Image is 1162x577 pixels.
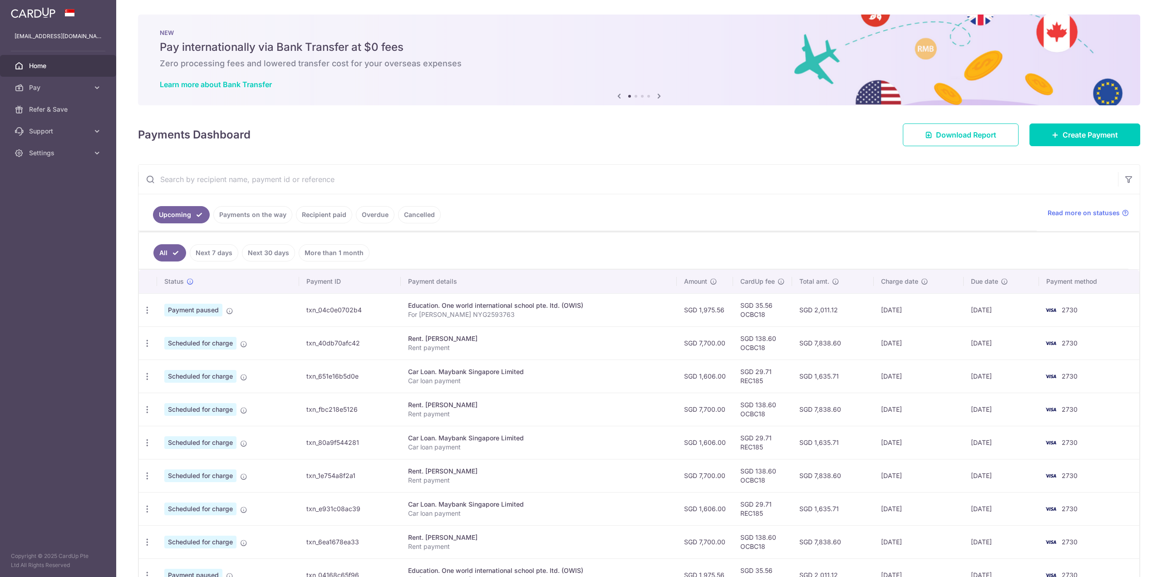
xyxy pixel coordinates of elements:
td: txn_651e16b5d0e [299,360,401,393]
p: Car loan payment [408,509,670,518]
span: Pay [29,83,89,92]
span: Download Report [936,129,996,140]
td: [DATE] [964,525,1039,558]
img: Bank Card [1042,437,1060,448]
img: Bank Card [1042,503,1060,514]
td: [DATE] [874,459,964,492]
td: SGD 1,975.56 [677,293,733,326]
span: Due date [971,277,998,286]
p: Rent payment [408,343,670,352]
div: Education. One world international school pte. ltd. (OWIS) [408,566,670,575]
td: txn_04c0e0702b4 [299,293,401,326]
span: Total amt. [799,277,829,286]
td: txn_40db70afc42 [299,326,401,360]
th: Payment ID [299,270,401,293]
td: [DATE] [874,326,964,360]
span: 2730 [1062,472,1078,479]
td: [DATE] [964,459,1039,492]
td: SGD 7,700.00 [677,326,733,360]
span: Scheduled for charge [164,503,236,515]
td: SGD 7,700.00 [677,393,733,426]
td: SGD 1,635.71 [792,492,874,525]
span: 2730 [1062,405,1078,413]
td: [DATE] [964,393,1039,426]
div: Rent. [PERSON_NAME] [408,334,670,343]
a: Recipient paid [296,206,352,223]
a: Download Report [903,123,1019,146]
img: Bank Card [1042,371,1060,382]
p: NEW [160,29,1118,36]
a: Cancelled [398,206,441,223]
span: 2730 [1062,339,1078,347]
td: [DATE] [874,525,964,558]
img: Bank Card [1042,338,1060,349]
p: Rent payment [408,542,670,551]
td: SGD 35.56 OCBC18 [733,293,792,326]
td: SGD 7,838.60 [792,326,874,360]
span: Amount [684,277,707,286]
div: Car Loan. Maybank Singapore Limited [408,500,670,509]
td: SGD 138.60 OCBC18 [733,525,792,558]
a: Next 7 days [190,244,238,261]
span: Support [29,127,89,136]
td: SGD 138.60 OCBC18 [733,326,792,360]
img: Bank transfer banner [138,15,1140,105]
span: 2730 [1062,538,1078,546]
img: CardUp [11,7,55,18]
td: SGD 29.71 REC185 [733,492,792,525]
p: Rent payment [408,409,670,419]
td: SGD 7,838.60 [792,525,874,558]
span: Read more on statuses [1048,208,1120,217]
td: txn_e931c08ac39 [299,492,401,525]
td: [DATE] [874,492,964,525]
td: SGD 138.60 OCBC18 [733,393,792,426]
td: SGD 7,700.00 [677,459,733,492]
a: Create Payment [1029,123,1140,146]
span: CardUp fee [740,277,775,286]
a: Overdue [356,206,394,223]
a: Read more on statuses [1048,208,1129,217]
a: Learn more about Bank Transfer [160,80,272,89]
span: Scheduled for charge [164,469,236,482]
td: [DATE] [964,293,1039,326]
td: txn_80a9f544281 [299,426,401,459]
a: Payments on the way [213,206,292,223]
span: Charge date [881,277,918,286]
div: Education. One world international school pte. ltd. (OWIS) [408,301,670,310]
img: Bank Card [1042,305,1060,316]
span: Refer & Save [29,105,89,114]
td: [DATE] [964,492,1039,525]
a: More than 1 month [299,244,369,261]
a: All [153,244,186,261]
img: Bank Card [1042,404,1060,415]
td: txn_1e754a8f2a1 [299,459,401,492]
div: Rent. [PERSON_NAME] [408,467,670,476]
td: [DATE] [874,293,964,326]
td: SGD 7,838.60 [792,393,874,426]
td: SGD 7,838.60 [792,459,874,492]
p: [EMAIL_ADDRESS][DOMAIN_NAME] [15,32,102,41]
span: Scheduled for charge [164,337,236,350]
p: For [PERSON_NAME] NYG2593763 [408,310,670,319]
td: SGD 138.60 OCBC18 [733,459,792,492]
div: Rent. [PERSON_NAME] [408,400,670,409]
td: txn_6ea1678ea33 [299,525,401,558]
span: 2730 [1062,505,1078,513]
span: 2730 [1062,439,1078,446]
span: 2730 [1062,306,1078,314]
td: SGD 1,606.00 [677,492,733,525]
td: SGD 1,606.00 [677,426,733,459]
span: Scheduled for charge [164,536,236,548]
span: 2730 [1062,372,1078,380]
th: Payment method [1039,270,1139,293]
span: Create Payment [1063,129,1118,140]
div: Car Loan. Maybank Singapore Limited [408,434,670,443]
p: Car loan payment [408,443,670,452]
td: [DATE] [964,326,1039,360]
div: Car Loan. Maybank Singapore Limited [408,367,670,376]
span: Home [29,61,89,70]
p: Rent payment [408,476,670,485]
td: [DATE] [874,426,964,459]
div: Rent. [PERSON_NAME] [408,533,670,542]
th: Payment details [401,270,677,293]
